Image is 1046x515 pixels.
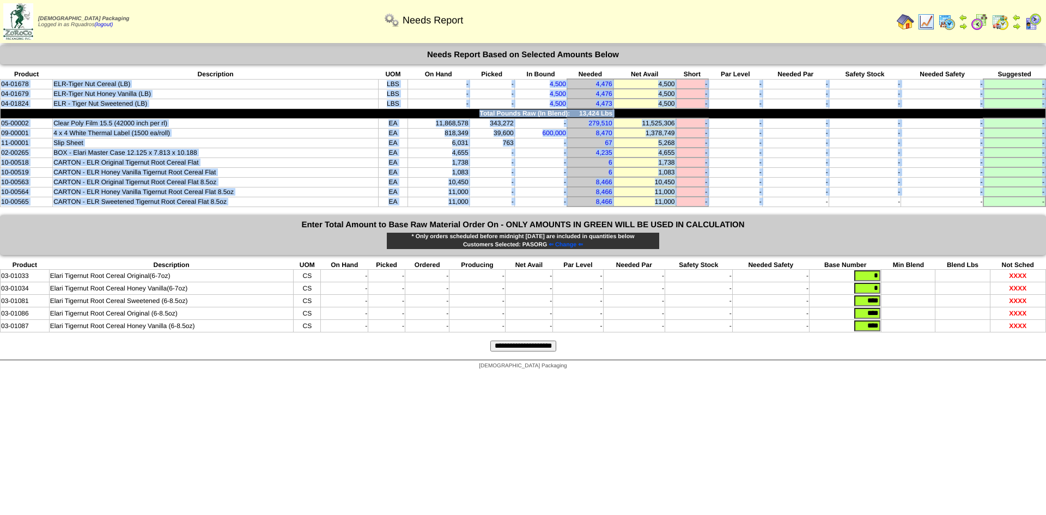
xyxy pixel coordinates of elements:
img: arrowleft.gif [1012,13,1021,22]
th: Safety Stock [829,70,901,79]
td: - [901,99,984,108]
td: 10-00519 [1,167,53,177]
img: calendarinout.gif [992,13,1009,31]
td: - [829,79,901,89]
img: home.gif [897,13,914,31]
img: arrowright.gif [959,22,968,31]
td: - [514,138,567,148]
td: ELR - Tiger Nut Sweetened (LB) [53,99,379,108]
td: 03-01034 [1,282,50,295]
th: Needed Par [762,70,829,79]
td: - [405,270,449,282]
td: 4,500 [613,99,676,108]
td: XXXX [990,295,1045,307]
td: - [829,157,901,167]
th: In Bound [514,70,567,79]
td: - [708,167,762,177]
td: - [321,270,368,282]
td: 1,738 [613,157,676,167]
td: Elari Tigernut Root Cereal Honey Vanilla(6-7oz) [49,282,294,295]
td: - [603,295,665,307]
td: 763 [469,138,514,148]
td: - [732,295,809,307]
td: - [708,128,762,138]
td: - [469,79,514,89]
span: [DEMOGRAPHIC_DATA] Packaging [479,363,567,369]
td: - [829,197,901,207]
td: - [676,138,709,148]
td: - [676,99,709,108]
td: - [829,118,901,128]
td: - [505,282,553,295]
img: calendarprod.gif [938,13,956,31]
td: - [321,307,368,320]
th: Needed [567,70,613,79]
td: - [665,282,733,295]
td: BOX - Elari Master Case 12.125 x 7.813 x 10.188 [53,148,379,157]
td: 04-01679 [1,89,53,99]
td: 11,000 [408,187,469,197]
td: XXXX [990,270,1045,282]
td: - [514,118,567,128]
td: 11-00001 [1,138,53,148]
td: - [368,295,405,307]
td: CS [294,307,321,320]
td: - [762,89,829,99]
td: 11,868,578 [408,118,469,128]
td: 05-00002 [1,118,53,128]
td: XXXX [990,307,1045,320]
td: - [449,270,505,282]
td: - [901,197,984,207]
td: - [665,320,733,332]
td: - [762,118,829,128]
td: - [505,307,553,320]
td: - [505,270,553,282]
td: - [553,307,603,320]
a: ⇐ Change ⇐ [547,241,583,248]
td: - [449,295,505,307]
td: - [321,295,368,307]
td: - [368,307,405,320]
th: Description [53,70,379,79]
th: Net Avail [613,70,676,79]
td: 04-01678 [1,79,53,89]
td: - [676,79,709,89]
td: - [983,79,1045,89]
td: - [829,187,901,197]
td: 02-00265 [1,148,53,157]
a: 4,500 [550,90,566,98]
td: LBS [379,79,408,89]
td: EA [379,138,408,148]
td: - [762,197,829,207]
td: EA [379,167,408,177]
td: 11,000 [613,197,676,207]
td: - [983,167,1045,177]
td: Elari Tigernut Root Cereal Honey Vanilla (6-8.5oz) [49,320,294,332]
td: 4,655 [408,148,469,157]
td: CARTON - ELR Original Tigernut Root Cereal Flat 8.5oz [53,177,379,187]
td: Elari Tigernut Root Cereal Original (6-8.5oz) [49,307,294,320]
td: 03-01033 [1,270,50,282]
td: 11,000 [613,187,676,197]
td: - [983,157,1045,167]
a: 4,476 [596,90,612,98]
td: - [469,187,514,197]
td: - [321,282,368,295]
td: 6,031 [408,138,469,148]
th: Product [1,260,50,270]
th: On Hand [321,260,368,270]
img: line_graph.gif [917,13,935,31]
img: zoroco-logo-small.webp [3,3,33,40]
td: - [603,320,665,332]
th: Safety Stock [665,260,733,270]
span: Needs Report [403,15,463,26]
td: CARTON - ELR Honey Vanilla Tigernut Root Cereal Flat [53,167,379,177]
td: - [676,187,709,197]
td: - [983,99,1045,108]
td: - [405,320,449,332]
td: 1,378,749 [613,128,676,138]
td: - [901,187,984,197]
td: - [901,167,984,177]
th: On Hand [408,70,469,79]
td: CS [294,295,321,307]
